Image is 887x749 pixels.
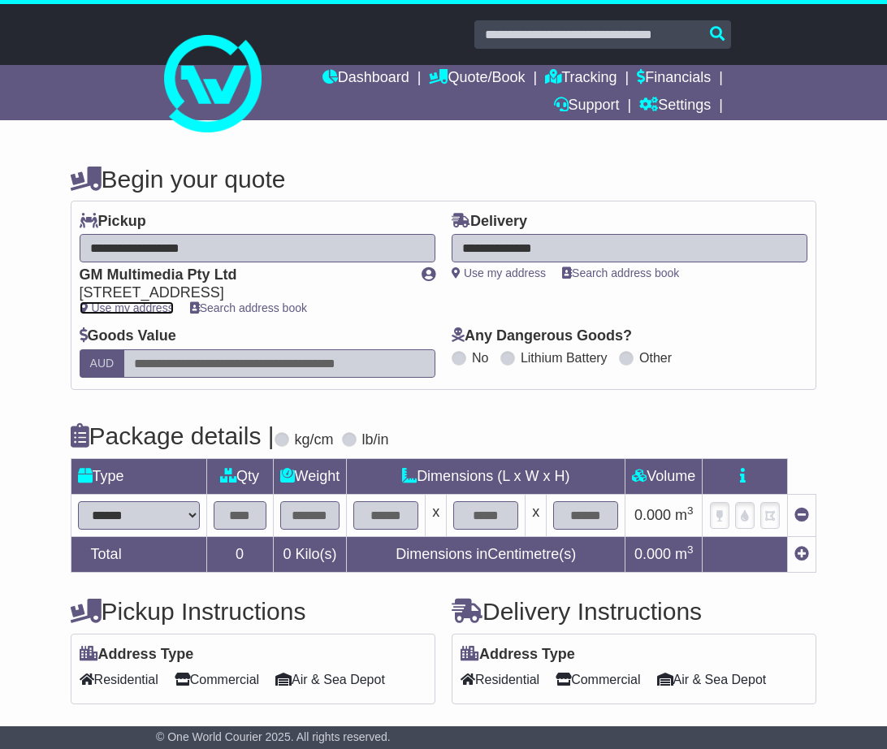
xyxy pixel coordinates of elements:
h4: Begin your quote [71,166,817,193]
td: x [426,494,447,536]
label: Address Type [461,646,575,664]
span: Residential [80,667,158,692]
label: No [472,350,488,366]
td: Dimensions in Centimetre(s) [347,536,625,572]
span: © One World Courier 2025. All rights reserved. [156,730,391,743]
label: Any Dangerous Goods? [452,327,632,345]
span: Residential [461,667,539,692]
label: kg/cm [295,431,334,449]
label: Delivery [452,213,527,231]
h4: Delivery Instructions [452,598,816,625]
label: Other [639,350,672,366]
span: m [675,507,694,523]
td: Weight [273,458,347,494]
label: Goods Value [80,327,176,345]
td: Qty [206,458,273,494]
a: Dashboard [322,65,409,93]
h4: Pickup Instructions [71,598,435,625]
label: Address Type [80,646,194,664]
a: Search address book [190,301,307,314]
a: Add new item [794,546,809,562]
td: Volume [625,458,703,494]
td: x [526,494,547,536]
a: Use my address [80,301,174,314]
sup: 3 [687,543,694,556]
label: Pickup [80,213,146,231]
span: m [675,546,694,562]
label: AUD [80,349,125,378]
td: Kilo(s) [273,536,347,572]
a: Tracking [545,65,617,93]
sup: 3 [687,504,694,517]
div: [STREET_ADDRESS] [80,284,405,302]
span: Air & Sea Depot [657,667,767,692]
span: Air & Sea Depot [275,667,385,692]
label: lb/in [362,431,389,449]
span: Commercial [175,667,259,692]
a: Search address book [562,266,679,279]
div: GM Multimedia Pty Ltd [80,266,405,284]
span: 0 [283,546,291,562]
td: Total [71,536,206,572]
td: 0 [206,536,273,572]
a: Use my address [452,266,546,279]
a: Financials [637,65,711,93]
span: 0.000 [634,507,671,523]
label: Lithium Battery [521,350,608,366]
td: Type [71,458,206,494]
span: 0.000 [634,546,671,562]
td: Dimensions (L x W x H) [347,458,625,494]
a: Settings [639,93,711,120]
span: Commercial [556,667,640,692]
h4: Package details | [71,422,275,449]
a: Quote/Book [429,65,525,93]
a: Support [554,93,620,120]
a: Remove this item [794,507,809,523]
